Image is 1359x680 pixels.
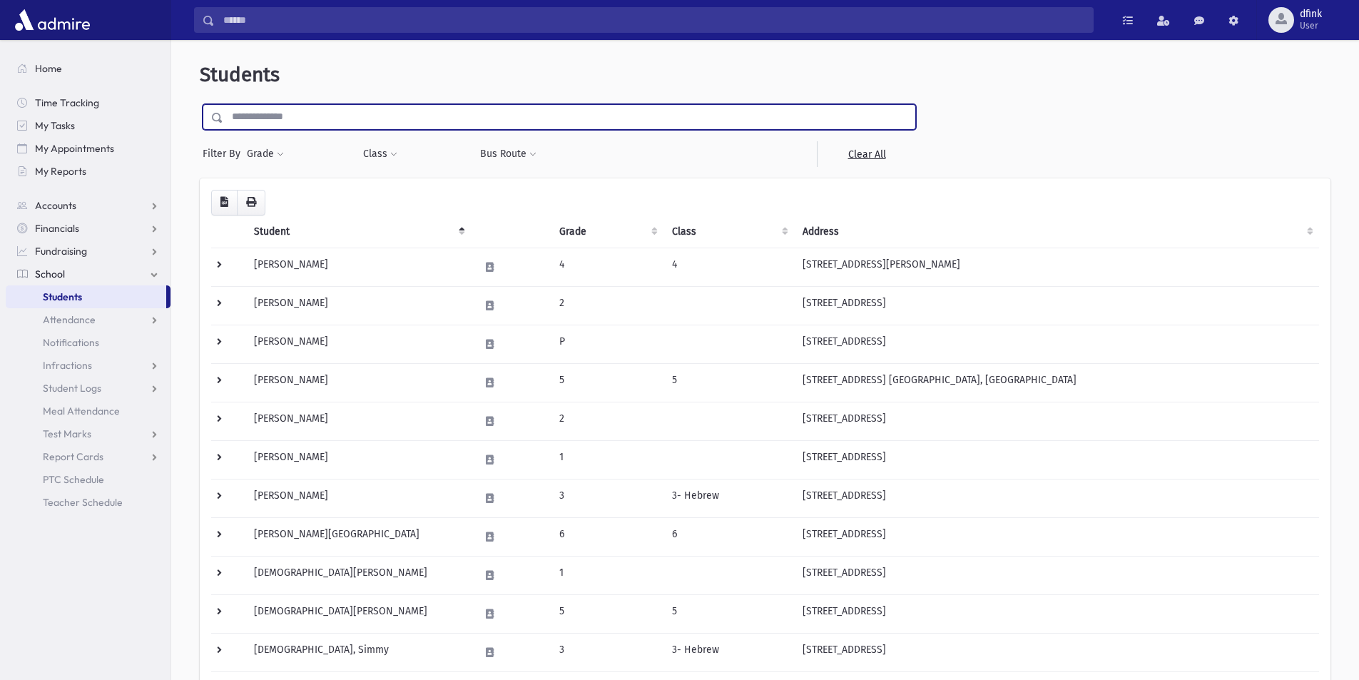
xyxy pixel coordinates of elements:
[551,215,664,248] th: Grade: activate to sort column ascending
[551,556,664,594] td: 1
[6,491,170,514] a: Teacher Schedule
[663,363,794,402] td: 5
[551,248,664,286] td: 4
[794,402,1319,440] td: [STREET_ADDRESS]
[794,325,1319,363] td: [STREET_ADDRESS]
[35,119,75,132] span: My Tasks
[245,325,471,363] td: [PERSON_NAME]
[794,479,1319,517] td: [STREET_ADDRESS]
[663,248,794,286] td: 4
[551,286,664,325] td: 2
[43,290,82,303] span: Students
[6,217,170,240] a: Financials
[35,165,86,178] span: My Reports
[43,405,120,417] span: Meal Attendance
[794,215,1319,248] th: Address: activate to sort column ascending
[6,354,170,377] a: Infractions
[43,496,123,509] span: Teacher Schedule
[362,141,398,167] button: Class
[245,363,471,402] td: [PERSON_NAME]
[35,142,114,155] span: My Appointments
[43,313,96,326] span: Attendance
[6,263,170,285] a: School
[6,160,170,183] a: My Reports
[43,450,103,463] span: Report Cards
[245,215,471,248] th: Student: activate to sort column descending
[6,308,170,331] a: Attendance
[245,479,471,517] td: [PERSON_NAME]
[6,114,170,137] a: My Tasks
[551,594,664,633] td: 5
[663,633,794,671] td: 3- Hebrew
[6,91,170,114] a: Time Tracking
[245,440,471,479] td: [PERSON_NAME]
[245,594,471,633] td: [DEMOGRAPHIC_DATA][PERSON_NAME]
[245,248,471,286] td: [PERSON_NAME]
[551,633,664,671] td: 3
[663,215,794,248] th: Class: activate to sort column ascending
[6,377,170,400] a: Student Logs
[211,190,238,215] button: CSV
[551,402,664,440] td: 2
[6,194,170,217] a: Accounts
[1300,9,1322,20] span: dfink
[6,137,170,160] a: My Appointments
[43,336,99,349] span: Notifications
[11,6,93,34] img: AdmirePro
[245,402,471,440] td: [PERSON_NAME]
[551,325,664,363] td: P
[43,359,92,372] span: Infractions
[794,440,1319,479] td: [STREET_ADDRESS]
[794,363,1319,402] td: [STREET_ADDRESS] [GEOGRAPHIC_DATA], [GEOGRAPHIC_DATA]
[551,479,664,517] td: 3
[35,245,87,258] span: Fundraising
[1300,20,1322,31] span: User
[6,240,170,263] a: Fundraising
[794,633,1319,671] td: [STREET_ADDRESS]
[663,517,794,556] td: 6
[245,286,471,325] td: [PERSON_NAME]
[817,141,916,167] a: Clear All
[215,7,1093,33] input: Search
[663,594,794,633] td: 5
[551,517,664,556] td: 6
[6,285,166,308] a: Students
[663,479,794,517] td: 3- Hebrew
[6,422,170,445] a: Test Marks
[35,96,99,109] span: Time Tracking
[245,556,471,594] td: [DEMOGRAPHIC_DATA][PERSON_NAME]
[479,141,537,167] button: Bus Route
[43,427,91,440] span: Test Marks
[6,400,170,422] a: Meal Attendance
[35,199,76,212] span: Accounts
[6,445,170,468] a: Report Cards
[551,363,664,402] td: 5
[35,62,62,75] span: Home
[794,594,1319,633] td: [STREET_ADDRESS]
[6,468,170,491] a: PTC Schedule
[43,382,101,395] span: Student Logs
[245,633,471,671] td: [DEMOGRAPHIC_DATA], Simmy
[794,556,1319,594] td: [STREET_ADDRESS]
[35,222,79,235] span: Financials
[794,286,1319,325] td: [STREET_ADDRESS]
[43,473,104,486] span: PTC Schedule
[794,248,1319,286] td: [STREET_ADDRESS][PERSON_NAME]
[237,190,265,215] button: Print
[246,141,285,167] button: Grade
[200,63,280,86] span: Students
[794,517,1319,556] td: [STREET_ADDRESS]
[6,331,170,354] a: Notifications
[203,146,246,161] span: Filter By
[245,517,471,556] td: [PERSON_NAME][GEOGRAPHIC_DATA]
[6,57,170,80] a: Home
[551,440,664,479] td: 1
[35,268,65,280] span: School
